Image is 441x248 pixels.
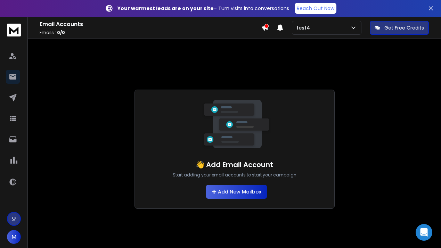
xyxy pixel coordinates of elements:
p: – Turn visits into conversations [117,5,289,12]
button: M [7,230,21,244]
h1: 👋 Add Email Account [196,160,273,170]
div: Open Intercom Messenger [416,224,432,241]
img: logo [7,24,21,36]
span: 0 / 0 [57,30,65,35]
p: test4 [296,24,313,31]
p: Reach Out Now [297,5,334,12]
p: Emails : [40,30,261,35]
h1: Email Accounts [40,20,261,28]
p: Get Free Credits [384,24,424,31]
p: Start adding your email accounts to start your campaign [173,172,296,178]
a: Reach Out Now [295,3,336,14]
button: Add New Mailbox [206,185,267,199]
strong: Your warmest leads are on your site [117,5,214,12]
button: Get Free Credits [370,21,429,35]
